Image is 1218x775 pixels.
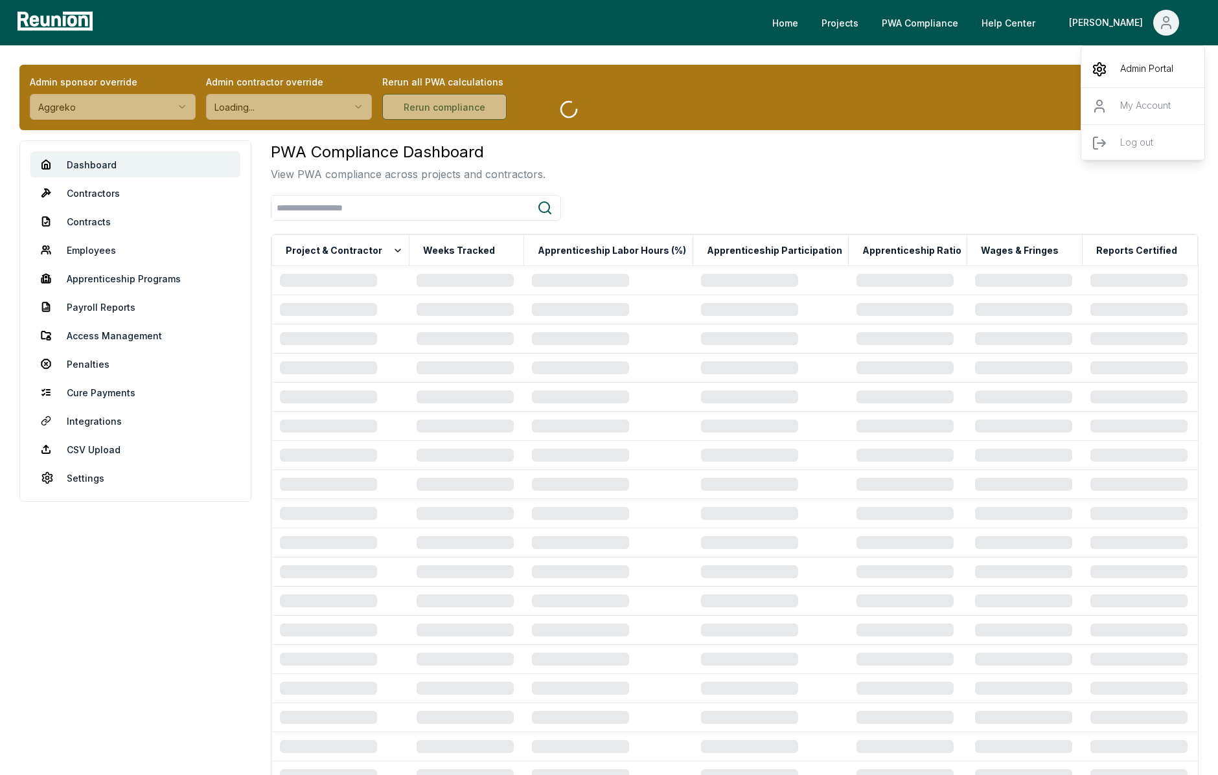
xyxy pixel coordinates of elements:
p: My Account [1120,98,1171,114]
label: Admin sponsor override [30,75,196,89]
button: Wages & Fringes [978,238,1061,264]
button: Apprenticeship Labor Hours (%) [535,238,689,264]
a: Projects [811,10,869,36]
a: Home [762,10,809,36]
button: [PERSON_NAME] [1059,10,1189,36]
p: Admin Portal [1120,62,1173,77]
a: Apprenticeship Programs [30,265,240,291]
a: Contracts [30,208,240,234]
a: Payroll Reports [30,294,240,320]
button: Apprenticeship Participation [704,238,845,264]
a: Employees [30,237,240,263]
a: Settings [30,465,240,491]
button: Reports Certified [1094,238,1180,264]
a: Help Center [971,10,1046,36]
label: Rerun all PWA calculations [382,75,548,89]
button: Weeks Tracked [420,238,498,264]
nav: Main [762,10,1205,36]
button: Apprenticeship Ratio [860,238,964,264]
a: Integrations [30,408,240,434]
div: [PERSON_NAME] [1081,51,1206,166]
p: View PWA compliance across projects and contractors. [271,166,546,182]
a: Admin Portal [1081,51,1206,87]
a: PWA Compliance [871,10,969,36]
div: [PERSON_NAME] [1069,10,1148,36]
p: Log out [1120,135,1153,151]
a: Access Management [30,322,240,348]
a: Cure Payments [30,379,240,405]
a: CSV Upload [30,436,240,462]
h3: PWA Compliance Dashboard [271,140,546,164]
a: Penalties [30,351,240,377]
label: Admin contractor override [206,75,372,89]
a: Dashboard [30,152,240,177]
a: Contractors [30,180,240,206]
button: Project & Contractor [283,238,406,264]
